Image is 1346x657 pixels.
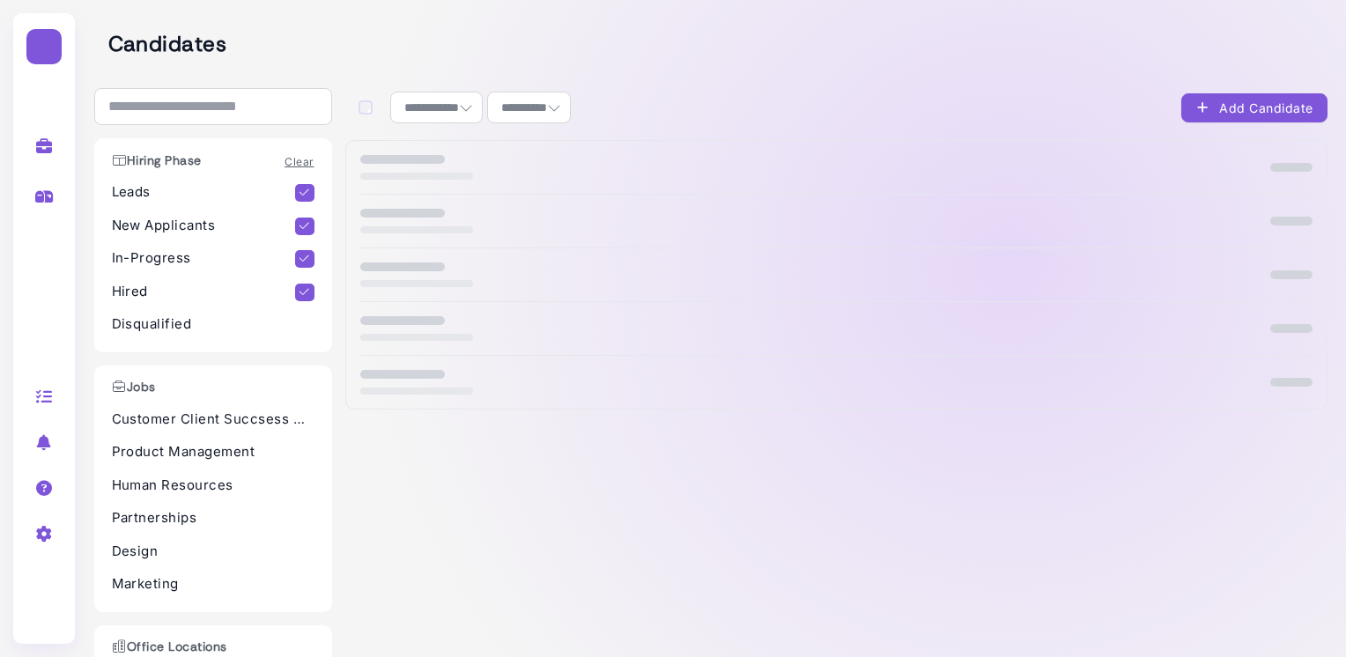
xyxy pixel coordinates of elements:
p: New Applicants [112,216,296,236]
p: Product Management [112,442,314,462]
p: In-Progress [112,248,296,269]
p: Marketing [112,574,314,594]
a: Clear [285,155,314,168]
button: Add Candidate [1181,93,1328,122]
h3: Hiring Phase [103,153,211,168]
p: Hired [112,282,296,302]
p: Human Resources [112,476,314,496]
div: Add Candidate [1195,99,1313,117]
p: Design [112,542,314,562]
h3: Jobs [103,380,165,395]
p: Leads [112,182,296,203]
p: Partnerships [112,508,314,528]
h2: Candidates [108,32,1328,57]
p: Customer Client Succsess Director [112,410,314,430]
h3: Office Locations [103,639,236,654]
p: Disqualified [112,314,314,335]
